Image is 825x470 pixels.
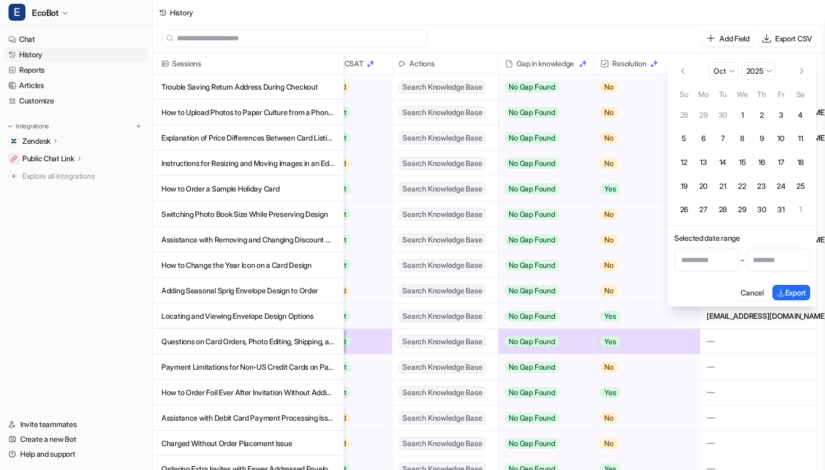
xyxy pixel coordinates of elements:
button: Wednesday, October 15th, 2025 [733,153,752,172]
span: No Gap Found [505,209,558,220]
p: Instructions for Resizing and Moving Images in an Editor [161,151,335,176]
button: Yes [594,176,691,202]
button: No Gap Found [499,354,586,380]
button: Saturday, October 11th, 2025 [790,129,810,149]
div: Gap in knowledge [503,53,589,74]
img: expand menu [6,123,14,130]
a: Customize [4,93,148,108]
button: Wednesday, October 22nd, 2025 [733,176,752,196]
p: Adding Seasonal Sprig Envelope Design to Order [161,278,335,303]
button: Sunday, October 19th, 2025 [674,176,694,196]
button: Good [318,431,385,456]
span: Search Knowledge Base [399,81,486,93]
th: Saturday [790,88,810,100]
span: No [600,362,617,372]
span: No Gap Found [505,107,558,118]
span: EcoBot [32,5,59,20]
button: No Gap Found [499,253,586,278]
button: No Gap Found [499,380,586,405]
span: No Gap Found [505,158,558,169]
span: Search Knowledge Base [399,437,486,450]
button: Tuesday, September 30th, 2025 [713,106,733,125]
span: Search Knowledge Base [399,386,486,399]
span: No Gap Found [505,260,558,271]
button: Friday, October 17th, 2025 [771,153,791,172]
button: No [594,125,691,151]
span: No [600,260,617,271]
button: Saturday, October 4th, 2025 [790,106,810,125]
button: No Gap Found [499,100,586,125]
span: AI CSAT [322,53,388,74]
button: No Gap Found [499,176,586,202]
button: Saturday, November 1st, 2025 [790,200,810,220]
button: Monday, October 20th, 2025 [694,176,714,196]
span: No Gap Found [505,387,558,398]
button: Yes [594,329,691,354]
th: Sunday [674,88,694,100]
p: Assistance with Removing and Changing Discount Code at Checkout [161,227,335,253]
button: Great [318,303,385,329]
button: Great [318,380,385,405]
button: Friday, October 10th, 2025 [771,129,791,149]
th: Tuesday [713,88,733,100]
span: Search Knowledge Base [399,157,486,170]
span: No [600,107,617,118]
img: menu_add.svg [135,123,142,130]
span: E [8,4,25,21]
button: Go to the Next Month [793,63,810,80]
button: No [594,405,691,431]
button: Tuesday, October 7th, 2025 [713,129,733,149]
button: Good [318,74,385,100]
button: Export CSV [758,31,817,46]
button: No Gap Found [499,227,586,253]
button: Wednesday, October 29th, 2025 [733,200,752,220]
button: No [594,278,691,303]
table: October 2025 [674,88,810,220]
button: Yes [594,380,691,405]
button: Monday, October 6th, 2025 [694,129,714,149]
span: Yes [600,387,620,398]
button: Great [318,227,385,253]
button: Go to the Previous Month [674,63,691,80]
span: Yes [600,311,620,321]
span: No [600,82,617,92]
div: [EMAIL_ADDRESS][DOMAIN_NAME] [700,125,817,150]
p: How to Upload Photos to Paper Culture from a Phone Without an App [161,100,335,125]
button: Tuesday, October 14th, 2025 [713,153,733,172]
button: Today, Thursday, October 2nd, 2025 [752,106,771,125]
span: Yes [600,184,620,194]
span: No Gap Found [505,234,558,245]
span: No Gap Found [505,184,558,194]
button: No Gap Found [499,431,586,456]
th: Thursday [752,88,771,100]
button: Great [318,176,385,202]
span: No [600,285,617,296]
button: Good [318,151,385,176]
button: Saturday, October 18th, 2025 [790,153,810,172]
button: Thursday, October 9th, 2025 [752,129,771,149]
button: Yes [594,303,691,329]
button: Good [318,278,385,303]
button: Great [318,253,385,278]
div: [EMAIL_ADDRESS][DOMAIN_NAME] [700,303,817,328]
button: Great [318,329,385,354]
button: Integrations [4,121,52,132]
a: Reports [4,63,148,77]
span: No [600,209,617,220]
input: Start date [674,248,738,272]
button: Add Field [702,31,753,46]
img: explore all integrations [8,171,19,181]
button: No [594,253,691,278]
span: No [600,133,617,143]
span: Search Knowledge Base [399,310,486,323]
p: How to Change the Year Icon on a Card Design [161,253,335,278]
button: Sunday, October 12th, 2025 [674,153,694,172]
a: Articles [4,78,148,93]
span: Search Knowledge Base [399,259,486,272]
button: No [594,354,691,380]
a: Help and support [4,447,148,462]
span: Search Knowledge Base [399,233,486,246]
button: Great [318,100,385,125]
button: Thursday, October 30th, 2025 [752,200,771,220]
